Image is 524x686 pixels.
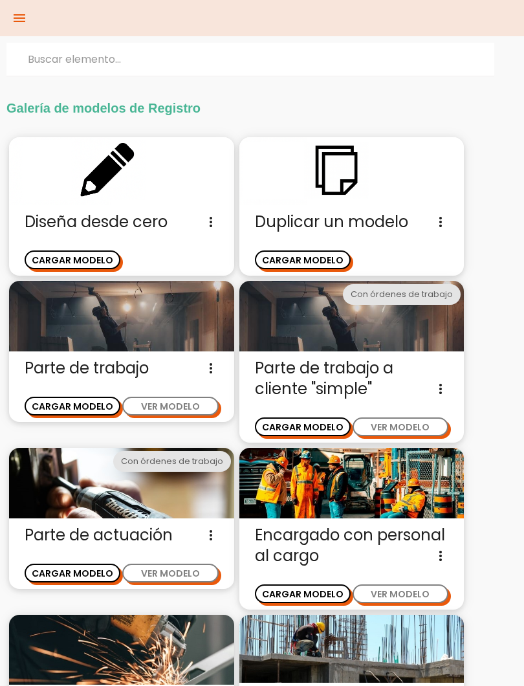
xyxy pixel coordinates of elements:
[433,546,448,566] i: more_vert
[255,358,449,399] span: Parte de trabajo a cliente "simple"
[203,358,219,379] i: more_vert
[239,615,464,683] img: parte-operario-obra-simple.jpg
[203,212,219,232] i: more_vert
[203,525,219,546] i: more_vert
[25,212,219,232] span: Diseña desde cero
[433,212,448,232] i: more_vert
[25,525,219,546] span: Parte de actuación
[9,448,234,518] img: actuacion.jpg
[25,564,120,582] button: CARGAR MODELO
[6,101,453,115] h2: Galería de modelos de Registro
[25,250,120,269] button: CARGAR MODELO
[433,379,448,399] i: more_vert
[255,212,449,232] span: Duplicar un modelo
[9,281,234,351] img: partediariooperario.jpg
[353,417,448,436] button: VER MODELO
[239,281,464,351] img: partediariooperario.jpg
[25,358,219,379] span: Parte de trabajo
[9,137,234,205] img: enblanco.png
[255,525,449,566] span: Encargado con personal al cargo
[239,448,464,518] img: encargado.jpg
[9,615,234,685] img: trabajos.jpg
[255,250,351,269] button: CARGAR MODELO
[122,397,218,415] button: VER MODELO
[239,137,464,205] img: duplicar.png
[113,451,231,472] div: Con órdenes de trabajo
[255,584,351,603] button: CARGAR MODELO
[6,43,494,76] input: Buscar elemento...
[122,564,218,582] button: VER MODELO
[343,284,461,305] div: Con órdenes de trabajo
[353,584,448,603] button: VER MODELO
[255,417,351,436] button: CARGAR MODELO
[25,397,120,415] button: CARGAR MODELO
